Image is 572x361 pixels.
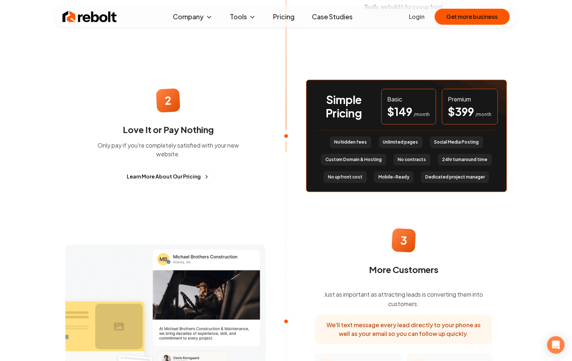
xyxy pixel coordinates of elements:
[383,139,418,145] span: Unlimited pages
[442,157,488,163] span: 24hr turnaround time
[122,170,214,183] a: Learn More About Our Pricing
[127,173,201,180] span: Learn More About Our Pricing
[328,174,362,180] span: No upfront cost
[378,174,409,180] span: Mobile-Ready
[388,105,413,118] span: $ 149
[167,9,219,24] button: Company
[334,139,367,145] span: No hidden fees
[398,157,426,163] span: No contracts
[434,139,479,145] span: Social Media Posting
[476,112,492,117] span: /month
[224,9,262,24] button: Tools
[448,105,474,118] span: $ 399
[315,290,492,309] p: Just as important as attracting leads is converting them into customers.
[350,3,457,10] span: Really, we build it for you up front
[87,141,250,159] p: Only pay if you're completely satisfied with your new website.
[315,93,372,120] h3: Simple Pricing
[87,124,250,135] h3: Love It or Pay Nothing
[268,9,301,24] a: Pricing
[448,95,492,104] div: Premium
[388,95,430,104] div: Basic
[62,9,117,24] img: Rebolt Logo
[307,264,501,275] h3: More Customers
[414,112,430,117] span: /month
[409,12,425,21] a: Login
[321,321,486,338] p: We'll text message every lead directly to your phone as well as your email so you can follow up q...
[425,174,485,180] span: Dedicated project manager
[165,93,172,107] span: 2
[435,9,510,25] button: Get more business
[547,336,565,354] div: Open Intercom Messenger
[400,234,407,247] span: 3
[325,157,382,163] span: Custom Domain & Hosting
[307,9,359,24] a: Case Studies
